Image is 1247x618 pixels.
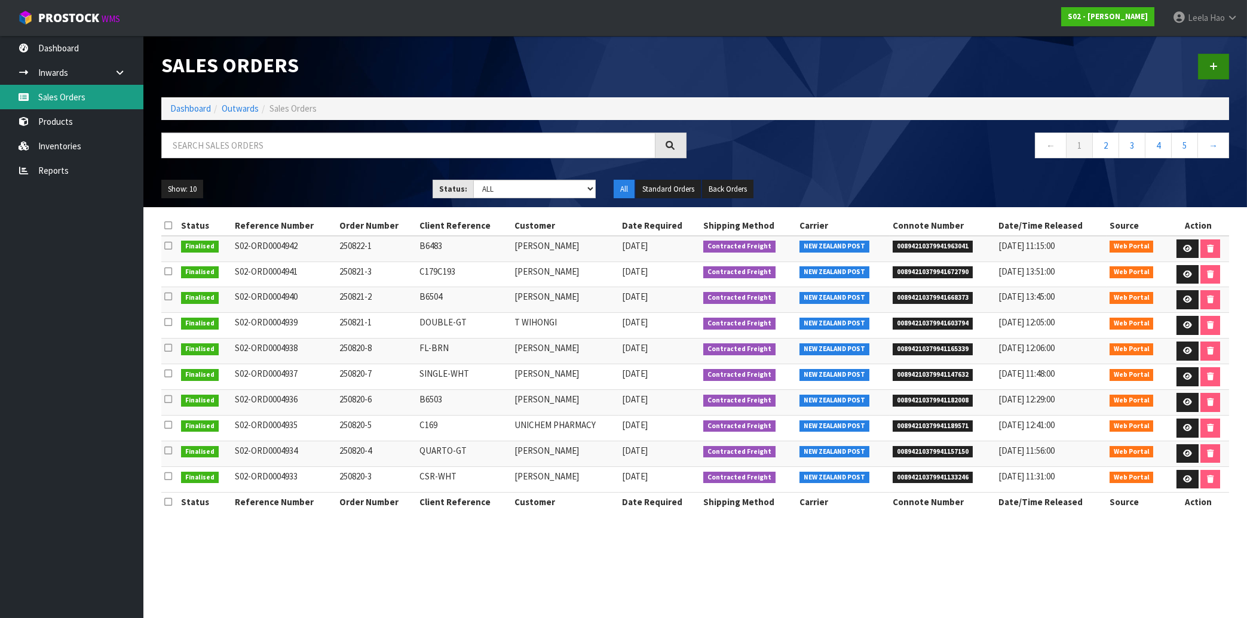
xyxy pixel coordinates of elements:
td: S02-ORD0004933 [232,466,336,492]
th: Date Required [619,492,701,511]
span: [DATE] [622,368,648,379]
td: [PERSON_NAME] [511,287,619,313]
span: [DATE] 11:48:00 [998,368,1055,379]
span: Web Portal [1110,241,1154,253]
th: Order Number [336,492,416,511]
span: 00894210379941603794 [893,318,973,330]
span: Finalised [181,266,219,278]
span: Finalised [181,446,219,458]
span: Contracted Freight [703,446,776,458]
span: NEW ZEALAND POST [799,241,869,253]
span: Contracted Freight [703,369,776,381]
span: Web Portal [1110,446,1154,458]
td: S02-ORD0004940 [232,287,336,313]
td: 250821-3 [336,262,416,287]
span: ProStock [38,10,99,26]
th: Status [178,216,231,235]
span: 00894210379941963041 [893,241,973,253]
a: ← [1035,133,1067,158]
span: 00894210379941189571 [893,420,973,432]
span: [DATE] 11:31:00 [998,471,1055,482]
span: 00894210379941668373 [893,292,973,304]
td: [PERSON_NAME] [511,441,619,466]
td: 250820-4 [336,441,416,466]
th: Carrier [796,216,890,235]
span: NEW ZEALAND POST [799,395,869,407]
span: 00894210379941165339 [893,343,973,355]
td: [PERSON_NAME] [511,236,619,262]
td: [PERSON_NAME] [511,339,619,364]
span: NEW ZEALAND POST [799,420,869,432]
td: S02-ORD0004936 [232,390,336,416]
span: Web Portal [1110,292,1154,304]
td: 250820-8 [336,339,416,364]
span: [DATE] 12:06:00 [998,342,1055,353]
span: Web Portal [1110,472,1154,484]
span: 00894210379941157150 [893,446,973,458]
td: S02-ORD0004935 [232,416,336,441]
td: 250821-2 [336,287,416,313]
small: WMS [102,13,120,24]
th: Order Number [336,216,416,235]
td: T WIHONGI [511,313,619,339]
span: [DATE] [622,471,648,482]
span: Contracted Freight [703,266,776,278]
td: S02-ORD0004942 [232,236,336,262]
span: Hao [1210,12,1225,23]
span: Web Portal [1110,420,1154,432]
span: Contracted Freight [703,318,776,330]
span: Web Portal [1110,395,1154,407]
th: Action [1168,492,1229,511]
span: 00894210379941147632 [893,369,973,381]
td: SINGLE-WHT [416,364,511,390]
th: Source [1107,216,1168,235]
span: Web Portal [1110,266,1154,278]
span: [DATE] 13:51:00 [998,266,1055,277]
td: [PERSON_NAME] [511,364,619,390]
span: Contracted Freight [703,472,776,484]
th: Date/Time Released [995,492,1107,511]
th: Action [1168,216,1229,235]
th: Customer [511,492,619,511]
th: Customer [511,216,619,235]
button: Back Orders [702,180,753,199]
td: B6503 [416,390,511,416]
td: 250820-5 [336,416,416,441]
span: NEW ZEALAND POST [799,266,869,278]
th: Connote Number [890,216,995,235]
th: Connote Number [890,492,995,511]
td: B6504 [416,287,511,313]
img: cube-alt.png [18,10,33,25]
td: QUARTO-GT [416,441,511,466]
span: 00894210379941133246 [893,472,973,484]
span: [DATE] 11:56:00 [998,445,1055,456]
span: Finalised [181,395,219,407]
td: B6483 [416,236,511,262]
span: [DATE] [622,316,648,328]
th: Source [1107,492,1168,511]
td: S02-ORD0004939 [232,313,336,339]
input: Search sales orders [161,133,655,158]
th: Carrier [796,492,890,511]
span: Finalised [181,241,219,253]
span: Finalised [181,472,219,484]
span: [DATE] [622,393,648,405]
span: [DATE] 12:29:00 [998,393,1055,405]
th: Reference Number [232,216,336,235]
span: Finalised [181,318,219,330]
td: S02-ORD0004934 [232,441,336,466]
th: Date Required [619,216,701,235]
td: 250820-6 [336,390,416,416]
td: [PERSON_NAME] [511,390,619,416]
a: 5 [1171,133,1198,158]
span: NEW ZEALAND POST [799,369,869,381]
span: [DATE] 12:41:00 [998,419,1055,431]
a: Outwards [222,103,259,114]
span: Contracted Freight [703,292,776,304]
a: 3 [1119,133,1145,158]
span: Web Portal [1110,369,1154,381]
td: DOUBLE-GT [416,313,511,339]
td: S02-ORD0004937 [232,364,336,390]
span: Contracted Freight [703,420,776,432]
span: NEW ZEALAND POST [799,318,869,330]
